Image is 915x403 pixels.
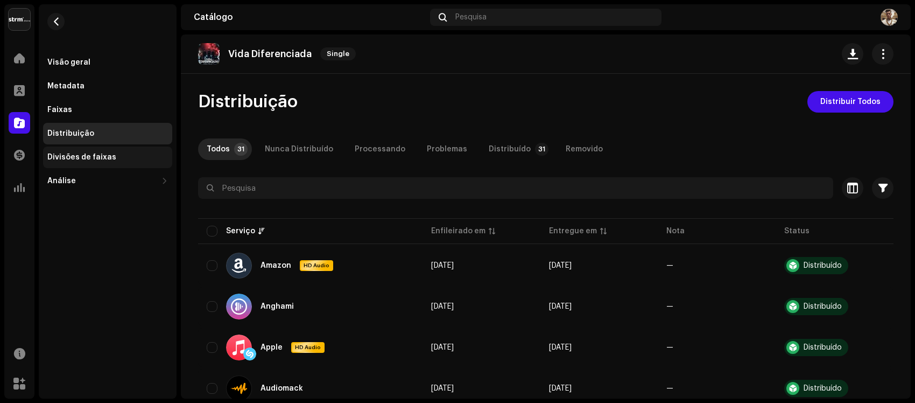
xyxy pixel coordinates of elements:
[549,303,572,310] span: 8 de out. de 2025
[198,91,298,113] span: Distribuição
[228,48,312,60] p: Vida Diferenciada
[194,13,426,22] div: Catálogo
[47,58,90,67] div: Visão geral
[666,344,673,351] re-a-table-badge: —
[820,91,881,113] span: Distribuir Todos
[47,106,72,114] div: Faixas
[198,43,220,65] img: 007c5128-bef0-4af1-84d1-950eea782e30
[301,262,332,269] span: HD Audio
[666,303,673,310] re-a-table-badge: —
[566,138,603,160] div: Removido
[535,143,548,156] p-badge: 31
[489,138,531,160] div: Distribuído
[43,75,172,97] re-m-nav-item: Metadata
[549,226,597,237] div: Entregue em
[261,303,294,310] div: Anghami
[234,143,248,156] p-badge: 31
[431,226,485,237] div: Enfileirado em
[431,385,454,392] span: 7 de out. de 2025
[320,47,356,60] span: Single
[198,177,833,199] input: Pesquisa
[807,91,893,113] button: Distribuir Todos
[261,344,283,351] div: Apple
[43,52,172,73] re-m-nav-item: Visão geral
[43,147,172,168] re-m-nav-item: Divisões de faixas
[881,9,898,26] img: 1298afe1-fec9-4951-a5e1-33cccf13abde
[549,344,572,351] span: 8 de out. de 2025
[666,262,673,269] re-a-table-badge: —
[355,138,405,160] div: Processando
[431,344,454,351] span: 7 de out. de 2025
[804,262,842,269] div: Distribuído
[47,129,94,138] div: Distribuição
[549,385,572,392] span: 8 de out. de 2025
[43,123,172,144] re-m-nav-item: Distribuição
[47,177,76,185] div: Análise
[261,385,303,392] div: Audiomack
[265,138,333,160] div: Nunca Distribuído
[47,153,116,162] div: Divisões de faixas
[47,82,85,91] div: Metadata
[431,303,454,310] span: 7 de out. de 2025
[549,262,572,269] span: 8 de out. de 2025
[804,303,842,310] div: Distribuído
[207,138,230,160] div: Todos
[804,385,842,392] div: Distribuído
[804,344,842,351] div: Distribuído
[455,13,487,22] span: Pesquisa
[666,385,673,392] re-a-table-badge: —
[427,138,467,160] div: Problemas
[292,344,323,351] span: HD Audio
[43,170,172,192] re-m-nav-dropdown: Análise
[9,9,30,30] img: 408b884b-546b-4518-8448-1008f9c76b02
[43,99,172,121] re-m-nav-item: Faixas
[431,262,454,269] span: 7 de out. de 2025
[226,226,255,237] div: Serviço
[261,262,291,269] div: Amazon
